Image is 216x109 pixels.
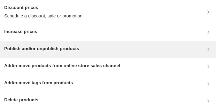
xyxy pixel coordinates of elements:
[4,79,73,86] h3: Add/remove tags from products
[4,4,83,11] h3: Discount prices
[4,28,37,35] h3: Increase prices
[4,62,120,69] h3: Add/remove products from online store sales channel
[4,45,79,52] h3: Publish and/or unpublish products
[4,13,83,20] p: Schedule a discount, sale or promotion
[4,96,38,103] h3: Delete products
